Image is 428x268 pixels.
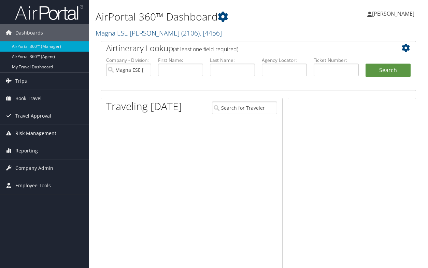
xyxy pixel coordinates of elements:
[106,57,151,64] label: Company - Division:
[372,10,414,17] span: [PERSON_NAME]
[181,28,200,38] span: ( 2106 )
[314,57,359,64] label: Ticket Number:
[15,90,42,107] span: Book Travel
[15,24,43,41] span: Dashboards
[15,142,38,159] span: Reporting
[15,107,51,124] span: Travel Approval
[366,64,411,77] button: Search
[200,28,222,38] span: , [ 4456 ]
[15,125,56,142] span: Risk Management
[262,57,307,64] label: Agency Locator:
[158,57,203,64] label: First Name:
[96,28,222,38] a: Magna ESE [PERSON_NAME]
[15,160,53,177] span: Company Admin
[15,177,51,194] span: Employee Tools
[96,10,313,24] h1: AirPortal 360™ Dashboard
[173,45,238,53] span: (at least one field required)
[367,3,421,24] a: [PERSON_NAME]
[15,4,83,21] img: airportal-logo.png
[15,72,27,90] span: Trips
[212,102,277,114] input: Search for Traveler
[106,99,182,113] h1: Traveling [DATE]
[106,42,384,54] h2: Airtinerary Lookup
[210,57,255,64] label: Last Name:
